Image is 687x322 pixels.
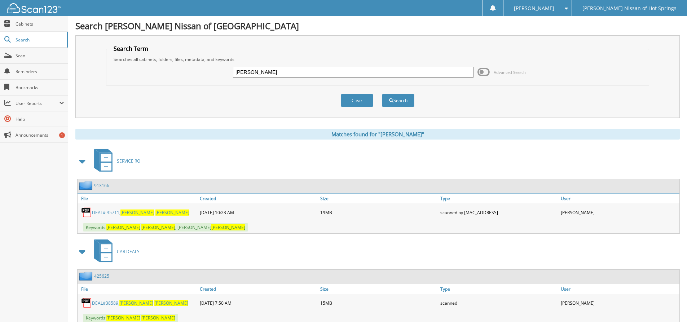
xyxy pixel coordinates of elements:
[120,209,154,216] span: [PERSON_NAME]
[155,209,189,216] span: [PERSON_NAME]
[198,205,318,220] div: [DATE] 10:23 AM
[318,194,439,203] a: Size
[75,129,680,140] div: Matches found for "[PERSON_NAME]"
[78,194,198,203] a: File
[16,84,64,91] span: Bookmarks
[16,132,64,138] span: Announcements
[211,224,245,230] span: [PERSON_NAME]
[90,147,140,175] a: SERVICE RO
[83,223,248,231] span: Keywords: , [PERSON_NAME]
[318,205,439,220] div: 19MB
[382,94,414,107] button: Search
[559,205,679,220] div: [PERSON_NAME]
[559,194,679,203] a: User
[16,21,64,27] span: Cabinets
[439,296,559,310] div: scanned
[7,3,61,13] img: scan123-logo-white.svg
[198,194,318,203] a: Created
[559,284,679,294] a: User
[94,273,109,279] a: 425625
[16,69,64,75] span: Reminders
[92,209,189,216] a: DEAL# 35711,[PERSON_NAME] [PERSON_NAME]
[119,300,153,306] span: [PERSON_NAME]
[154,300,188,306] span: [PERSON_NAME]
[94,182,109,189] a: 913166
[141,315,175,321] span: [PERSON_NAME]
[16,53,64,59] span: Scan
[110,45,152,53] legend: Search Term
[318,284,439,294] a: Size
[559,296,679,310] div: [PERSON_NAME]
[16,116,64,122] span: Help
[92,300,188,306] a: DEAL#38589,[PERSON_NAME] [PERSON_NAME]
[117,158,140,164] span: SERVICE RO
[651,287,687,322] iframe: Chat Widget
[198,284,318,294] a: Created
[494,70,526,75] span: Advanced Search
[79,181,94,190] img: folder2.png
[514,6,554,10] span: [PERSON_NAME]
[198,296,318,310] div: [DATE] 7:50 AM
[439,284,559,294] a: Type
[83,314,178,322] span: Keywords:
[106,224,140,230] span: [PERSON_NAME]
[341,94,373,107] button: Clear
[106,315,140,321] span: [PERSON_NAME]
[75,20,680,32] h1: Search [PERSON_NAME] Nissan of [GEOGRAPHIC_DATA]
[117,248,140,255] span: CAR DEALS
[90,237,140,266] a: CAR DEALS
[78,284,198,294] a: File
[79,272,94,281] img: folder2.png
[439,205,559,220] div: scanned by [MAC_ADDRESS]
[318,296,439,310] div: 15MB
[141,224,175,230] span: [PERSON_NAME]
[81,297,92,308] img: PDF.png
[110,56,645,62] div: Searches all cabinets, folders, files, metadata, and keywords
[59,132,65,138] div: 1
[16,37,63,43] span: Search
[81,207,92,218] img: PDF.png
[439,194,559,203] a: Type
[582,6,677,10] span: [PERSON_NAME] Nissan of Hot Springs
[16,100,59,106] span: User Reports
